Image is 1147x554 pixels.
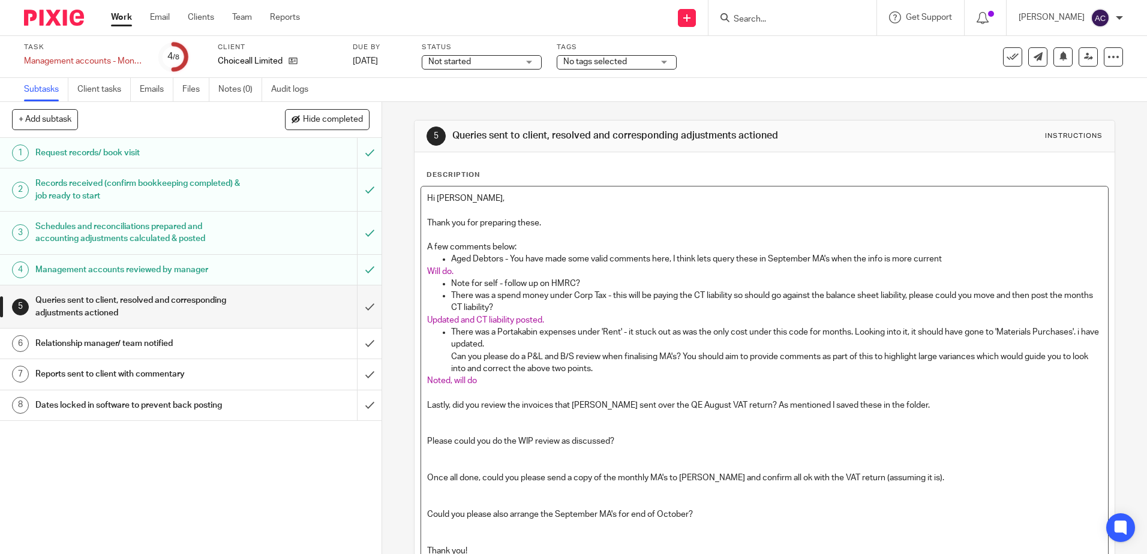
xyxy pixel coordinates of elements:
label: Tags [557,43,677,52]
label: Client [218,43,338,52]
button: + Add subtask [12,109,78,130]
div: 5 [427,127,446,146]
span: No tags selected [563,58,627,66]
div: 5 [12,299,29,315]
div: 1 [12,144,29,161]
p: Once all done, could you please send a copy of the monthly MA's to [PERSON_NAME] and confirm all ... [427,472,1101,484]
a: Files [182,78,209,101]
label: Task [24,43,144,52]
span: Noted, will do [427,377,477,385]
div: 2 [12,182,29,198]
h1: Request records/ book visit [35,144,242,162]
div: Instructions [1045,131,1103,141]
div: 3 [12,224,29,241]
p: Note for self - follow up on HMRC? [451,278,1101,290]
div: 8 [12,397,29,414]
h1: Management accounts reviewed by manager [35,261,242,279]
h1: Schedules and reconciliations prepared and accounting adjustments calculated & posted [35,218,242,248]
span: Hide completed [303,115,363,125]
p: Could you please also arrange the September MA's for end of October? [427,508,1101,520]
p: Thank you for preparing these. [427,217,1101,229]
p: Lastly, did you review the invoices that [PERSON_NAME] sent over the QE August VAT return? As men... [427,399,1101,411]
label: Status [422,43,542,52]
p: There was a spend money under Corp Tax - this will be paying the CT liability so should go agains... [451,290,1101,314]
span: Get Support [906,13,952,22]
span: [DATE] [353,57,378,65]
p: A few comments below: [427,241,1101,253]
button: Hide completed [285,109,370,130]
p: [PERSON_NAME] [1019,11,1085,23]
div: 4 [167,50,179,64]
p: Hi [PERSON_NAME], [427,192,1101,204]
div: Management accounts - Monthly [24,55,144,67]
p: Please could you do the WIP review as discussed? [427,435,1101,447]
label: Due by [353,43,407,52]
h1: Reports sent to client with commentary [35,365,242,383]
a: Reports [270,11,300,23]
div: 4 [12,261,29,278]
a: Email [150,11,170,23]
span: Will do. [427,267,454,276]
h1: Dates locked in software to prevent back posting [35,396,242,414]
a: Clients [188,11,214,23]
a: Team [232,11,252,23]
h1: Records received (confirm bookkeeping completed) & job ready to start [35,174,242,205]
p: Choiceall Limited [218,55,283,67]
span: Updated and CT liability posted. [427,316,544,324]
a: Emails [140,78,173,101]
h1: Relationship manager/ team notified [35,335,242,353]
p: There was a Portakabin expenses under 'Rent' - it stuck out as was the only cost under this code ... [451,326,1101,351]
a: Notes (0) [218,78,262,101]
h1: Queries sent to client, resolved and corresponding adjustments actioned [452,130,790,142]
p: Description [427,170,480,180]
img: svg%3E [1091,8,1110,28]
img: Pixie [24,10,84,26]
span: Not started [428,58,471,66]
a: Audit logs [271,78,317,101]
input: Search [732,14,840,25]
div: 6 [12,335,29,352]
a: Work [111,11,132,23]
p: Aged Debtors - You have made some valid comments here, I think lets query these in September MA's... [451,253,1101,265]
h1: Queries sent to client, resolved and corresponding adjustments actioned [35,291,242,322]
a: Subtasks [24,78,68,101]
div: 7 [12,366,29,383]
a: Client tasks [77,78,131,101]
p: Can you please do a P&L and B/S review when finalising MA's? You should aim to provide comments a... [451,351,1101,375]
small: /8 [173,54,179,61]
